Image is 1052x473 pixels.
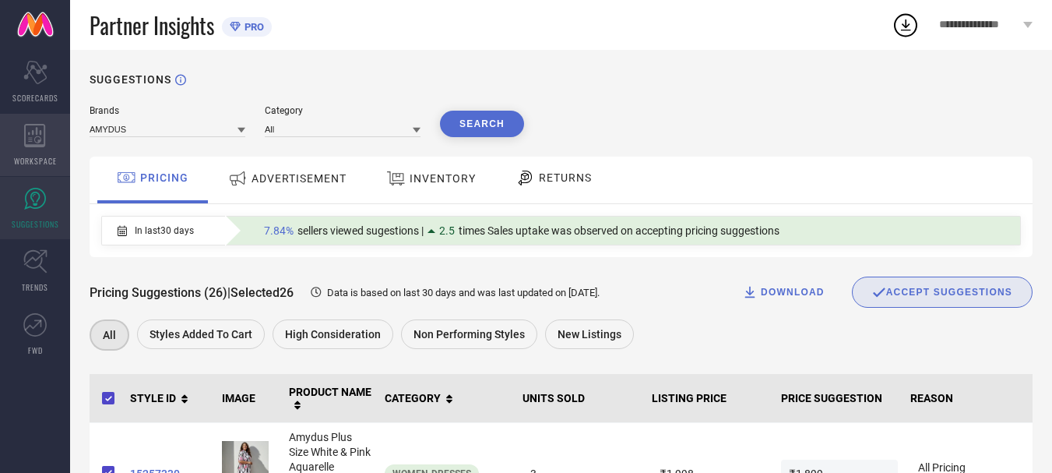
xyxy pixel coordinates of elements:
div: Brands [90,105,245,116]
span: ADVERTISEMENT [252,172,347,185]
button: Search [440,111,524,137]
h1: SUGGESTIONS [90,73,171,86]
span: | [227,285,230,300]
span: Data is based on last 30 days and was last updated on [DATE] . [327,287,600,298]
div: ACCEPT SUGGESTIONS [872,285,1012,299]
th: REASON [904,374,1033,423]
span: Styles Added To Cart [150,328,252,341]
th: PRICE SUGGESTION [775,374,904,423]
th: IMAGE [216,374,283,423]
span: sellers viewed sugestions | [297,224,424,237]
span: SCORECARDS [12,92,58,104]
span: 2.5 [439,224,455,237]
span: times Sales uptake was observed on accepting pricing suggestions [459,224,779,237]
span: FWD [28,344,43,356]
div: Accept Suggestions [852,277,1033,308]
span: PRICING [140,171,188,184]
span: In last 30 days [135,225,194,236]
th: CATEGORY [378,374,516,423]
span: INVENTORY [410,172,476,185]
span: Pricing Suggestions (26) [90,285,227,300]
span: High Consideration [285,328,381,341]
span: Selected 26 [230,285,294,300]
th: STYLE ID [124,374,216,423]
span: Non Performing Styles [413,328,525,341]
span: Partner Insights [90,9,214,41]
th: UNITS SOLD [516,374,646,423]
span: RETURNS [539,171,592,184]
button: DOWNLOAD [723,277,844,308]
div: Percentage of sellers who have viewed suggestions for the current Insight Type [256,221,787,241]
span: All [103,329,116,341]
th: PRODUCT NAME [283,374,378,423]
span: New Listings [558,328,621,341]
span: TRENDS [22,281,48,293]
span: WORKSPACE [14,155,57,167]
span: 7.84% [264,224,294,237]
th: LISTING PRICE [646,374,775,423]
div: Open download list [892,11,920,39]
span: PRO [241,21,264,33]
div: DOWNLOAD [742,284,825,300]
div: Category [265,105,420,116]
span: SUGGESTIONS [12,218,59,230]
button: ACCEPT SUGGESTIONS [852,277,1033,308]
